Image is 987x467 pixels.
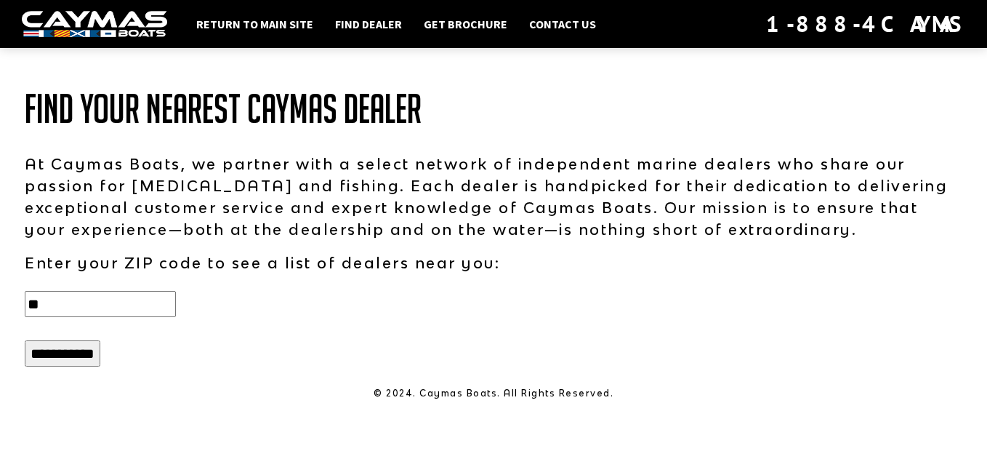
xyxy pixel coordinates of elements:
[328,15,409,33] a: Find Dealer
[522,15,603,33] a: Contact Us
[25,87,962,131] h1: Find Your Nearest Caymas Dealer
[25,387,962,400] p: © 2024. Caymas Boats. All Rights Reserved.
[22,11,167,38] img: white-logo-c9c8dbefe5ff5ceceb0f0178aa75bf4bb51f6bca0971e226c86eb53dfe498488.png
[189,15,321,33] a: Return to main site
[25,153,962,240] p: At Caymas Boats, we partner with a select network of independent marine dealers who share our pas...
[25,252,962,274] p: Enter your ZIP code to see a list of dealers near you:
[416,15,515,33] a: Get Brochure
[766,8,965,40] div: 1-888-4CAYMAS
